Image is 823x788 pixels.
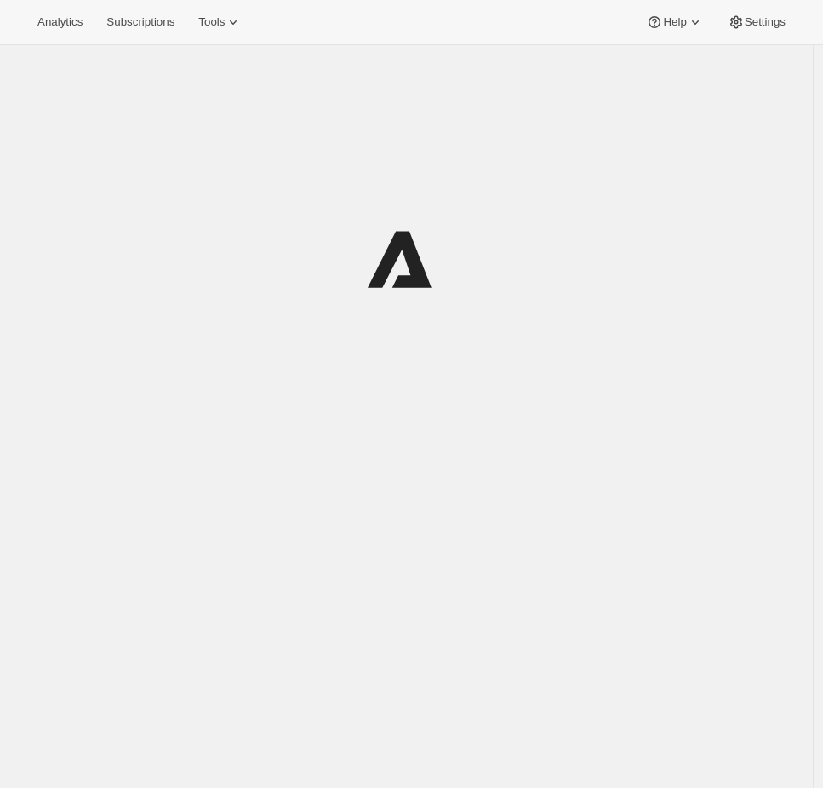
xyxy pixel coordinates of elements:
[636,10,713,34] button: Help
[188,10,252,34] button: Tools
[27,10,93,34] button: Analytics
[717,10,796,34] button: Settings
[198,15,225,29] span: Tools
[663,15,686,29] span: Help
[96,10,185,34] button: Subscriptions
[37,15,83,29] span: Analytics
[745,15,786,29] span: Settings
[106,15,174,29] span: Subscriptions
